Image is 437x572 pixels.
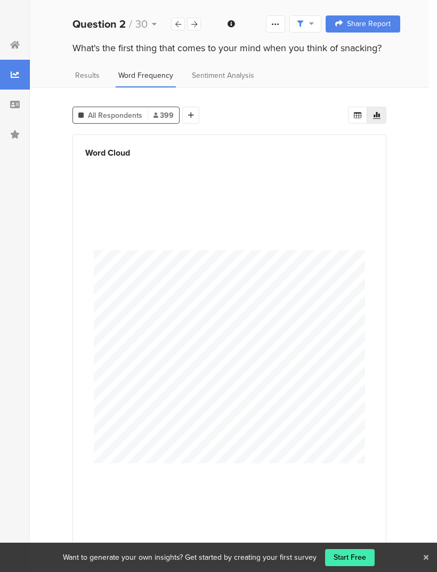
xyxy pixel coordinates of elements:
div: Get started by creating your first survey [185,552,317,563]
span: All Respondents [88,110,142,121]
span: 30 [135,16,148,32]
span: Sentiment Analysis [192,70,254,81]
span: / [129,16,132,32]
div: What's the first thing that comes to your mind when you think of snacking? [72,41,386,55]
span: Results [75,70,100,81]
span: Share Report [347,20,391,28]
b: Question 2 [72,16,126,32]
a: Start Free [325,549,375,566]
div: Want to generate your own insights? [63,552,183,563]
span: 399 [153,110,174,121]
div: Word Cloud [85,145,374,160]
span: Word Frequency [118,70,173,81]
